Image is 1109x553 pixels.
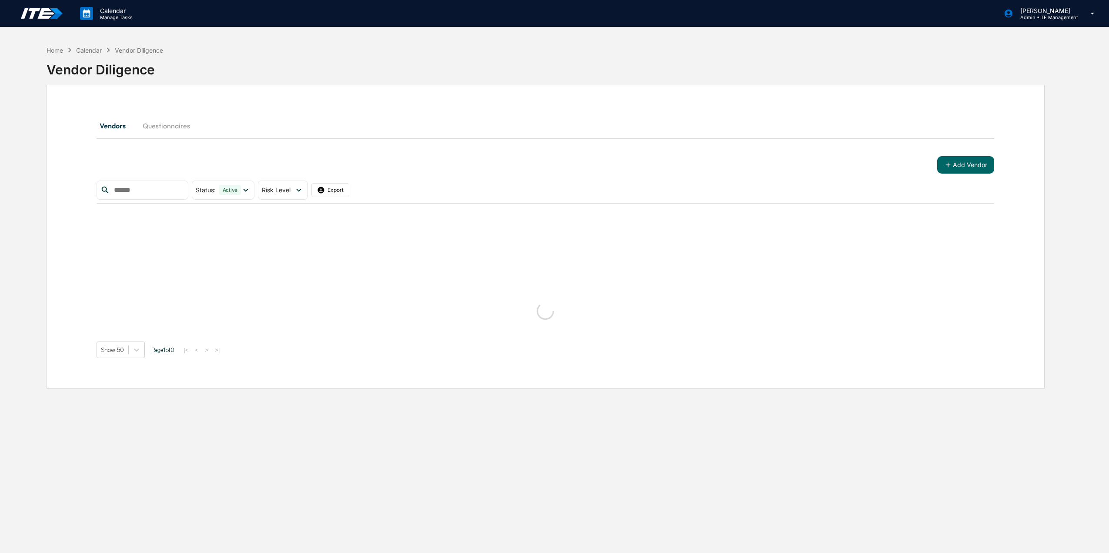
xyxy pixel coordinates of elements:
button: Questionnaires [136,115,197,136]
div: Vendor Diligence [47,55,1045,77]
button: > [202,346,211,354]
span: Status : [196,186,216,194]
button: >| [212,346,222,354]
p: Manage Tasks [93,14,137,20]
div: Home [47,47,63,54]
div: Active [219,185,241,195]
button: < [193,346,201,354]
p: [PERSON_NAME] [1013,7,1078,14]
p: Calendar [93,7,137,14]
button: Export [311,183,350,197]
button: |< [181,346,191,354]
button: Vendors [97,115,136,136]
div: Vendor Diligence [115,47,163,54]
span: Risk Level [262,186,291,194]
div: Calendar [76,47,102,54]
button: Add Vendor [937,156,994,174]
p: Admin • ITE Management [1013,14,1078,20]
img: logo [21,8,63,19]
div: secondary tabs example [97,115,994,136]
span: Page 1 of 0 [151,346,174,353]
